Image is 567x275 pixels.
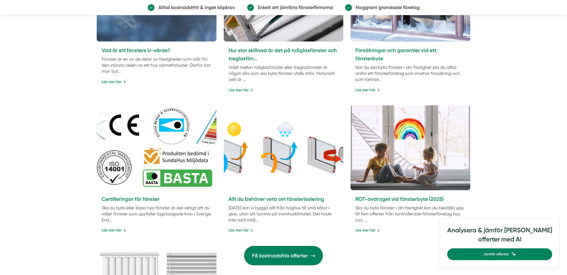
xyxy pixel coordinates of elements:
a: Läs mer här [229,87,253,93]
a: Jämför offerter [447,248,552,260]
a: Allt du behöver veta om fönsterisolering [229,196,324,202]
a: Läs mer här [355,227,380,233]
a: Läs mer här [102,79,126,85]
p: Ska du byta fönster i din fastighet kan du beställa upp till fem offerter från kontrollerade föns... [355,205,465,223]
a: Läs mer här [102,227,126,233]
span: Få kostnadsfria offerter [252,252,308,260]
p: Noggrant granskade företag [352,4,420,11]
p: Valet mellan tvåglasfönster eller treglasfönster är något alla som ska byta fönster ställs inför.... [229,64,339,82]
a: Vad är ett fönsters U-värde? [102,47,170,53]
h4: Analysera & jämför [PERSON_NAME] offerter med AI [447,226,552,248]
a: Hur stor skillnad är det på tvåglasfönster och treglasfön... [229,47,337,61]
p: Ska du byta eller köpa nya fönster är det viktigt att du väljer fönster som uppfyller lagstadgade... [102,205,212,223]
img: Fönster isolering, isolera gamla fönster, isolera fönster mot kyla, tilläggsisolering fönster [224,105,344,190]
a: Försäkringar och garantier vid ett fönsterbyte [355,47,436,61]
p: När du ska byta fönster i din fastighet ska du alltid anlita ett fönsterföretag som innehar försä... [355,64,465,82]
p: Enkelt att jämföra fönsterfirmorna [254,4,333,11]
a: Certifieringar för fönster [102,196,159,202]
a: Få kostnadsfria offerter [244,246,323,265]
p: Fönster är en av de delar av fastigheten som står för den största delen av ett hus värmeförluster... [102,56,212,74]
a: Läs mer här [229,227,253,233]
img: ROT-avdrag [351,105,470,190]
p: [DATE] kan vi bygga allt från höghus till små kåtor i glas, utan att tumma på inomhusklimatet. De... [229,205,339,223]
a: Läs mer här [355,87,380,93]
p: Alltid kostnadsfritt & inget köpkrav [155,4,235,11]
img: Certifieringar [97,105,216,190]
span: Jämför offerter [483,251,509,257]
a: ROT-avdraget vid fönsterbyte (2025) [355,196,444,202]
